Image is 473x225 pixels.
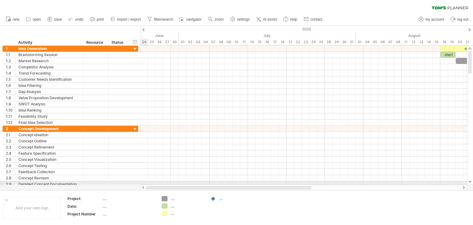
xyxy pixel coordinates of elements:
[417,39,425,45] div: Wednesday, 13 August 2025
[18,107,80,113] div: Idea Ranking
[309,39,317,45] div: Thursday, 24 July 2025
[18,138,80,144] div: Concept Outline
[310,17,322,22] span: contact
[6,76,15,82] div: 1.5
[302,39,309,45] div: Wednesday, 23 July 2025
[156,39,163,45] div: Thursday, 26 June 2025
[67,196,101,201] div: Project:
[18,169,80,175] div: Feedback Collection
[163,39,171,45] div: Friday, 27 June 2025
[18,150,80,156] div: Feature Specification
[18,95,80,101] div: Value Proposition Development
[6,46,15,51] div: 1
[333,39,340,45] div: Tuesday, 29 July 2025
[67,211,101,217] div: Project Number
[18,46,80,51] div: Idea Generation
[440,39,448,45] div: Monday, 18 August 2025
[18,120,80,125] div: Final Idea Selection
[6,169,15,175] div: 2.7
[6,175,15,181] div: 2.8
[33,17,41,22] span: open
[24,15,43,23] a: open
[263,39,271,45] div: Wednesday, 16 July 2025
[379,39,386,45] div: Wednesday, 6 August 2025
[111,39,125,46] div: Status
[232,39,240,45] div: Thursday, 10 July 2025
[18,52,80,58] div: Brainstorming Session
[219,196,253,201] div: ....
[67,15,85,23] a: undo
[75,17,83,22] span: undo
[18,126,80,132] div: Concept Development
[18,163,80,169] div: Concept Testing
[225,39,232,45] div: Wednesday, 9 July 2025
[256,39,263,45] div: Tuesday, 15 July 2025
[154,17,173,22] span: filter/search
[18,101,80,107] div: SWOT Analysis
[18,83,80,88] div: Idea Filtering
[109,15,143,23] a: import / export
[356,39,363,45] div: Friday, 1 August 2025
[103,204,154,209] div: ....
[217,39,225,45] div: Tuesday, 8 July 2025
[54,17,62,22] span: save
[6,132,15,138] div: 2.1
[46,15,64,23] a: save
[179,32,356,39] div: July 2025
[6,126,15,132] div: 2
[394,39,402,45] div: Friday, 8 August 2025
[4,15,21,23] a: new
[215,17,224,22] span: zoom
[371,39,379,45] div: Tuesday, 5 August 2025
[117,17,141,22] span: import / export
[103,211,154,217] div: ....
[171,39,179,45] div: Monday, 30 June 2025
[463,39,471,45] div: Thursday, 21 August 2025
[6,120,15,125] div: 1.12
[171,211,204,216] div: ....
[6,138,15,144] div: 2.2
[194,39,202,45] div: Thursday, 3 July 2025
[290,17,297,22] span: help
[6,163,15,169] div: 2.6
[363,39,371,45] div: Monday, 4 August 2025
[18,181,80,187] div: Detailed Concept Documentation
[18,39,80,46] div: Activity
[248,39,256,45] div: Monday, 14 July 2025
[18,132,80,138] div: Concept Ideation
[3,196,61,219] div: Add your own logo
[302,15,324,23] a: contact
[18,175,80,181] div: Concept Revision
[317,39,325,45] div: Friday, 25 July 2025
[88,15,106,23] a: print
[179,39,186,45] div: Tuesday, 1 July 2025
[6,157,15,162] div: 2.5
[282,15,299,23] a: help
[13,17,19,22] span: new
[410,39,417,45] div: Tuesday, 12 August 2025
[325,39,333,45] div: Monday, 28 July 2025
[263,17,277,22] span: AI assist
[229,15,252,23] a: settings
[271,39,279,45] div: Thursday, 17 July 2025
[18,157,80,162] div: Concept Visualization
[209,39,217,45] div: Monday, 7 July 2025
[448,39,456,45] div: Tuesday, 19 August 2025
[417,15,446,23] a: my account
[457,17,468,22] span: log out
[178,15,203,23] a: navigator
[6,101,15,107] div: 1.9
[255,15,279,23] a: AI assist
[386,39,394,45] div: Thursday, 7 August 2025
[171,203,204,209] div: ....
[6,70,15,76] div: 1.4
[279,39,286,45] div: Friday, 18 July 2025
[402,39,410,45] div: Monday, 11 August 2025
[6,144,15,150] div: 2.3
[6,89,15,95] div: 1.7
[6,95,15,101] div: 1.8
[18,76,80,82] div: Customer Needs Identification
[6,107,15,113] div: 1.10
[18,64,80,70] div: Competitor Analysis
[186,39,194,45] div: Wednesday, 2 July 2025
